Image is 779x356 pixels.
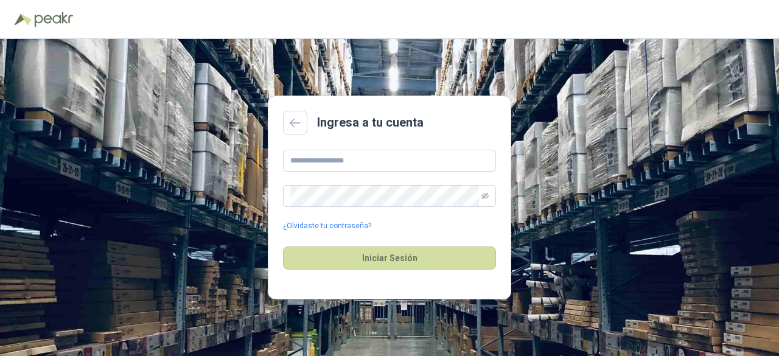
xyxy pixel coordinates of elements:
[15,13,32,26] img: Logo
[283,246,496,270] button: Iniciar Sesión
[283,220,371,232] a: ¿Olvidaste tu contraseña?
[34,12,73,27] img: Peakr
[317,113,424,132] h2: Ingresa a tu cuenta
[481,192,489,200] span: eye-invisible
